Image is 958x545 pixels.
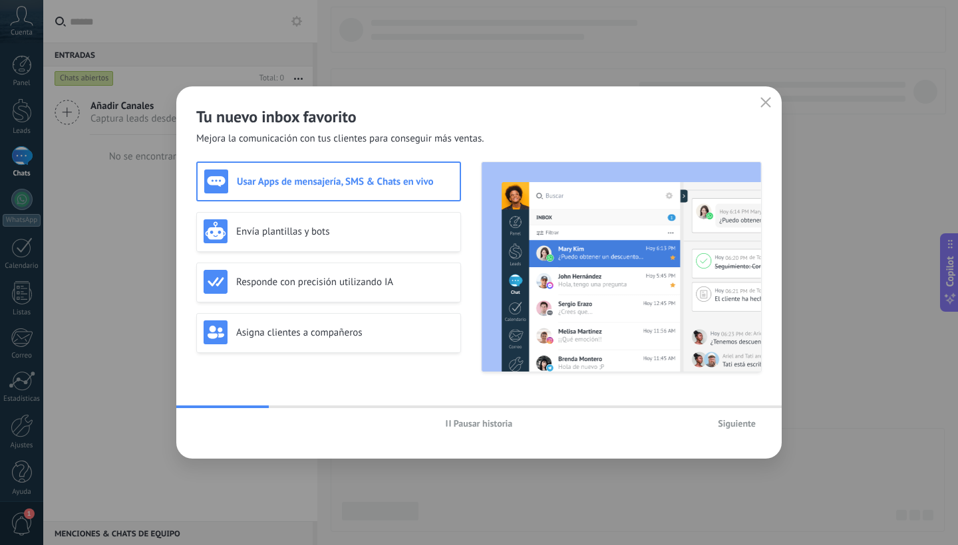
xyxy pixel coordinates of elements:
span: Mejora la comunicación con tus clientes para conseguir más ventas. [196,132,484,146]
span: Pausar historia [454,419,513,428]
span: Siguiente [718,419,756,428]
h3: Asigna clientes a compañeros [236,326,454,339]
h3: Usar Apps de mensajería, SMS & Chats en vivo [237,175,453,188]
h2: Tu nuevo inbox favorito [196,106,762,127]
button: Siguiente [712,413,762,433]
h3: Responde con precisión utilizando IA [236,276,454,288]
button: Pausar historia [440,413,519,433]
h3: Envía plantillas y bots [236,225,454,238]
